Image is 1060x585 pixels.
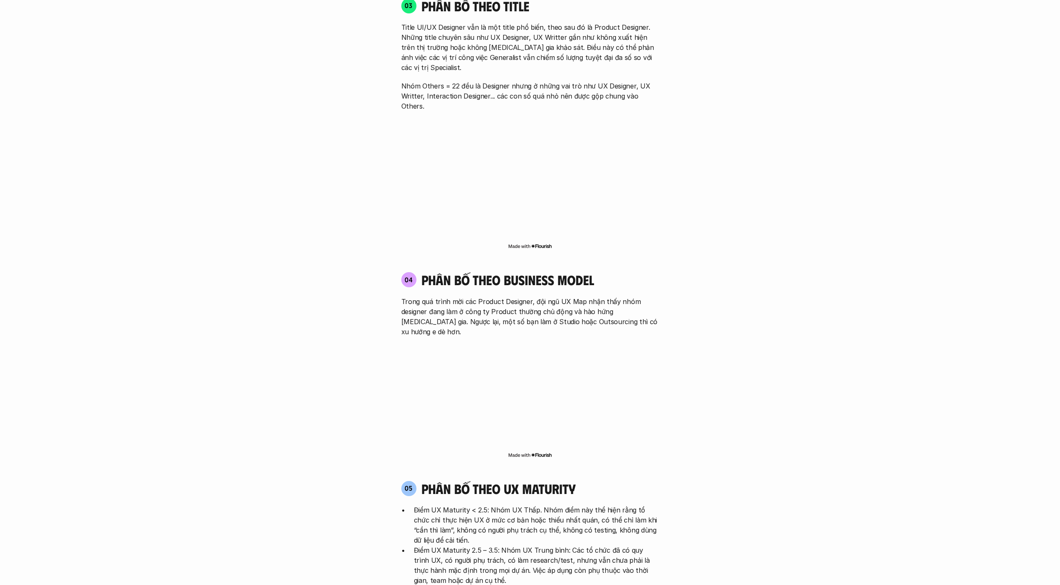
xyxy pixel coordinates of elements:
[508,452,552,458] img: Made with Flourish
[405,276,413,283] p: 04
[405,2,413,9] p: 03
[401,296,659,337] p: Trong quá trình mời các Product Designer, đội ngũ UX Map nhận thấy nhóm designer đang làm ở công ...
[394,115,667,241] iframe: Interactive or visual content
[508,243,552,250] img: Made with Flourish
[421,272,594,288] h4: phân bố theo business model
[414,505,659,545] p: Điểm UX Maturity < 2.5: Nhóm UX Thấp. Nhóm điểm này thể hiện rằng tổ chức chỉ thực hiện UX ở mức ...
[421,481,576,497] h4: phân bố theo ux maturity
[394,341,667,450] iframe: Interactive or visual content
[405,485,413,491] p: 05
[401,22,659,73] p: Title UI/UX Designer vẫn là một title phổ biến, theo sau đó là Product Designer. Những title chuy...
[401,81,659,111] p: Nhóm Others = 22 đều là Designer nhưng ở những vai trò như UX Designer, UX Writter, Interaction D...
